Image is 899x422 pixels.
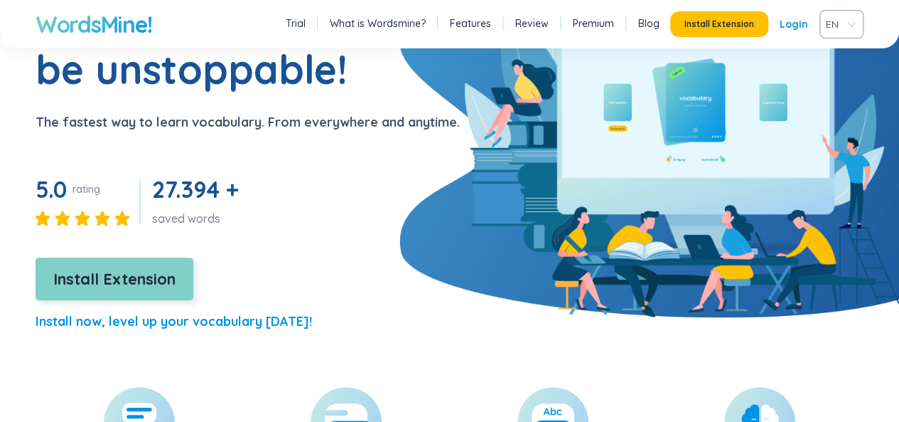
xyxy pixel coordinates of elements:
[450,16,491,31] a: Features
[36,258,193,300] button: Install Extension
[286,16,306,31] a: Trial
[670,11,768,37] button: Install Extension
[72,182,100,196] div: rating
[330,16,426,31] a: What is Wordsmine?
[36,175,67,204] span: 5.0
[684,19,754,30] span: Install Extension
[515,16,549,31] a: Review
[53,267,176,292] span: Install Extension
[152,175,238,204] span: 27.394 +
[826,14,851,35] span: VIE
[36,273,193,288] a: Install Extension
[36,10,151,38] a: WordsMine!
[573,16,614,31] a: Premium
[36,312,312,332] p: Install now, level up your vocabulary [DATE]!
[638,16,660,31] a: Blog
[152,211,244,226] div: saved words
[780,11,808,37] a: Login
[36,112,460,132] p: The fastest way to learn vocabulary. From everywhere and anytime.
